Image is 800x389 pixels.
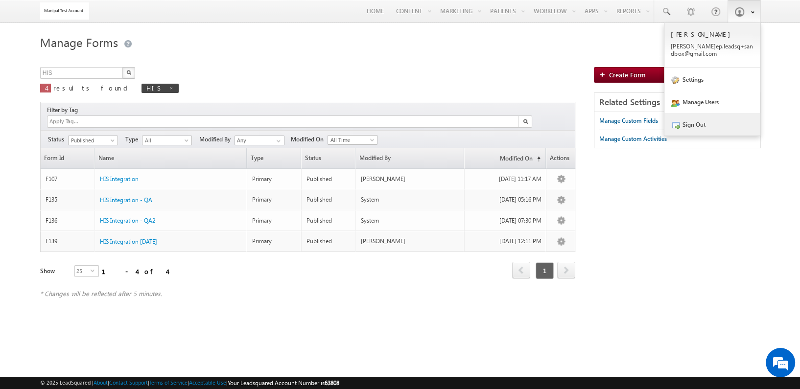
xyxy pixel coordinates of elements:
span: © 2025 LeadSquared | | | | | [40,378,339,388]
a: Contact Support [109,379,148,386]
div: Published [306,216,351,225]
span: next [557,262,575,278]
a: next [557,263,575,278]
a: Modified By [356,148,464,168]
span: Status [48,135,68,144]
div: [DATE] 11:17 AM [470,175,541,183]
a: HIS Integration - QA2 [100,216,155,225]
div: F136 [46,216,90,225]
div: F107 [46,175,90,183]
span: Modified By [199,135,235,144]
span: HIS Integration [100,175,139,183]
span: prev [512,262,530,278]
a: Form Id [41,148,94,168]
span: select [91,268,98,273]
div: System [361,216,460,225]
div: Manage Custom Fields [599,116,658,125]
span: HIS Integration - QA2 [100,217,155,224]
span: Create Form [609,70,646,79]
span: results found [53,84,131,92]
span: 1 [536,262,554,279]
div: Published [306,195,351,204]
div: Published [306,175,351,183]
a: All Time [328,135,377,145]
div: 1 - 4 of 4 [102,266,167,277]
a: Settings [664,68,760,91]
div: F135 [46,195,90,204]
span: Type [125,135,142,144]
a: About [94,379,108,386]
span: Status [302,148,355,168]
div: Show [40,267,67,275]
div: [DATE] 12:11 PM [470,237,541,246]
div: [DATE] 05:16 PM [470,195,541,204]
a: All [142,136,192,145]
span: 25 [75,266,91,276]
a: prev [512,263,530,278]
a: HIS Integration - QA [100,196,152,205]
p: [PERSON_NAME] [671,30,754,38]
div: Published [306,237,351,246]
div: Primary [252,195,297,204]
div: * Changes will be reflected after 5 minutes. [40,289,576,298]
span: 4 [45,84,46,92]
a: Published [68,136,118,145]
a: Modified On(sorted ascending) [465,148,545,168]
a: [PERSON_NAME] [PERSON_NAME]ep.leadsq+sandbox@gmail.com [664,23,760,68]
span: All Time [328,136,375,144]
a: Terms of Service [149,379,188,386]
span: Manage Forms [40,34,118,50]
span: Your Leadsquared Account Number is [228,379,339,387]
div: [PERSON_NAME] [361,175,460,183]
a: Manage Custom Fields [599,112,658,130]
span: Published [69,136,115,145]
div: F139 [46,237,90,246]
a: Show All Items [271,136,283,146]
div: Primary [252,175,297,183]
div: [PERSON_NAME] [361,237,460,246]
span: HIS [146,84,164,92]
div: [DATE] 07:30 PM [470,216,541,225]
div: Primary [252,216,297,225]
img: Search [523,119,528,124]
div: Manage Custom Activities [599,135,667,143]
span: Actions [546,148,575,168]
span: All [142,136,189,145]
a: Sign Out [664,113,760,136]
img: Custom Logo [40,2,89,20]
img: Search [126,70,131,75]
a: Name [95,148,246,168]
span: (sorted ascending) [533,155,541,163]
div: Related Settings [594,93,760,112]
a: Manage Custom Activities [599,130,667,148]
img: add_icon.png [599,71,609,77]
a: HIS Integration [DATE] [100,237,157,246]
input: Apply Tag... [48,117,107,126]
input: Type to Search [235,136,284,145]
a: Acceptable Use [189,379,226,386]
div: System [361,195,460,204]
span: HIS Integration [DATE] [100,238,157,245]
div: Filter by Tag [47,105,81,115]
a: Manage Users [664,91,760,113]
div: Primary [252,237,297,246]
p: [PERSON_NAME] ep.le adsq+ sandb ox@gm ail.c om [671,43,754,57]
span: Modified On [291,135,328,144]
span: HIS Integration - QA [100,196,152,204]
span: 63808 [325,379,339,387]
a: HIS Integration [100,175,139,183]
span: Type [247,148,301,168]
